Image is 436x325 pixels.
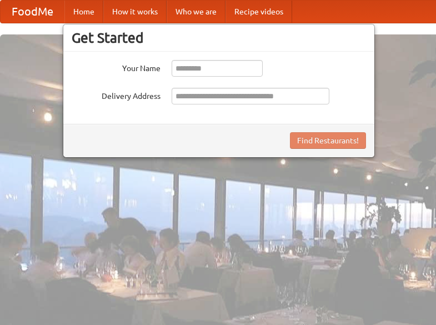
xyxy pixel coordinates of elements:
[72,60,161,74] label: Your Name
[72,29,366,46] h3: Get Started
[64,1,103,23] a: Home
[1,1,64,23] a: FoodMe
[225,1,292,23] a: Recipe videos
[290,132,366,149] button: Find Restaurants!
[167,1,225,23] a: Who we are
[72,88,161,102] label: Delivery Address
[103,1,167,23] a: How it works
